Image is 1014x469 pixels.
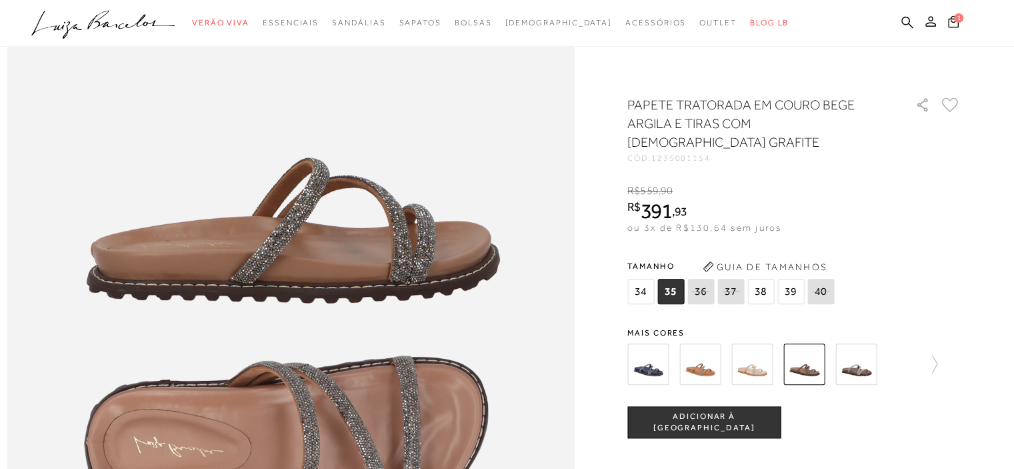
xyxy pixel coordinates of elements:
[625,11,686,35] a: categoryNavScreenReaderText
[627,279,654,304] span: 34
[505,11,612,35] a: noSubCategoriesText
[777,279,804,304] span: 39
[332,11,385,35] a: categoryNavScreenReaderText
[659,185,673,197] i: ,
[627,256,837,276] span: Tamanho
[661,185,673,197] span: 90
[332,18,385,27] span: Sandálias
[627,222,781,233] span: ou 3x de R$130,64 sem juros
[627,95,877,151] h1: PAPETE TRATORADA EM COURO BEGE ARGILA E TIRAS COM [DEMOGRAPHIC_DATA] GRAFITE
[747,279,774,304] span: 38
[944,15,963,33] button: 1
[835,344,877,385] img: PAPETE TRATORADA EM COURO CINZA DUMBO E TIRAS COM CRISTAIS PRATA
[657,279,684,304] span: 35
[698,256,831,278] button: Guia de Tamanhos
[750,18,789,27] span: BLOG LB
[627,344,669,385] img: PAPETE DE TIRAS FINAS EM COURO AZUL NAVAL COM APLICAÇÃO DE CRISTAIS
[679,344,721,385] img: PAPETE DE TIRAS FINAS EM COURO CARAMELO COM APLICAÇÃO DE CRISTAIS
[505,18,612,27] span: [DEMOGRAPHIC_DATA]
[625,18,686,27] span: Acessórios
[628,411,780,434] span: ADICIONAR À [GEOGRAPHIC_DATA]
[954,13,963,23] span: 1
[699,11,737,35] a: categoryNavScreenReaderText
[675,204,687,218] span: 93
[783,344,825,385] img: PAPETE TRATORADA EM COURO BEGE ARGILA E TIRAS COM CRISTAIS GRAFITE
[641,199,672,223] span: 391
[731,344,773,385] img: PAPETE DE TIRAS FINAS EM COURO DOURADO COM APLICAÇÃO DE CRISTAIS
[399,18,441,27] span: Sapatos
[192,11,249,35] a: categoryNavScreenReaderText
[717,279,744,304] span: 37
[399,11,441,35] a: categoryNavScreenReaderText
[807,279,834,304] span: 40
[627,154,894,162] div: CÓD:
[627,201,641,213] i: R$
[627,406,781,438] button: ADICIONAR À [GEOGRAPHIC_DATA]
[192,18,249,27] span: Verão Viva
[455,18,492,27] span: Bolsas
[263,18,319,27] span: Essenciais
[750,11,789,35] a: BLOG LB
[672,205,687,217] i: ,
[627,329,961,337] span: Mais cores
[687,279,714,304] span: 36
[651,153,711,163] span: 1235001154
[699,18,737,27] span: Outlet
[640,185,658,197] span: 559
[263,11,319,35] a: categoryNavScreenReaderText
[455,11,492,35] a: categoryNavScreenReaderText
[627,185,640,197] i: R$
